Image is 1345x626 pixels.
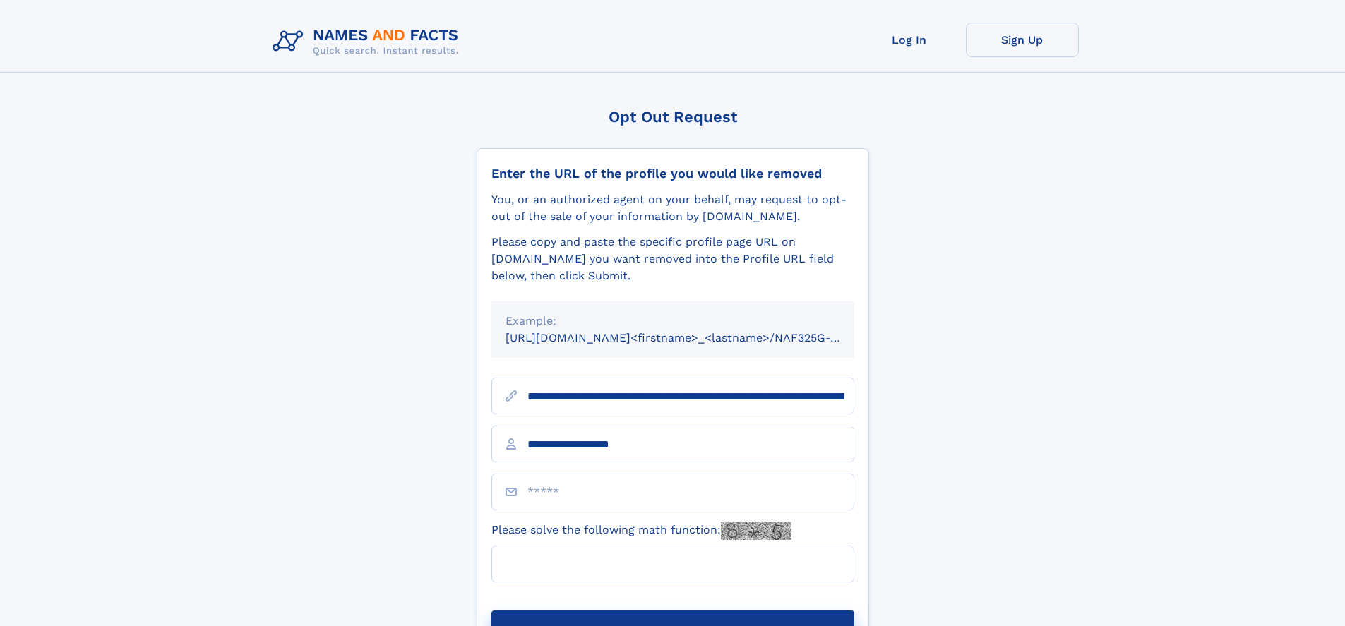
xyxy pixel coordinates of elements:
[491,166,854,181] div: Enter the URL of the profile you would like removed
[477,108,869,126] div: Opt Out Request
[506,331,881,344] small: [URL][DOMAIN_NAME]<firstname>_<lastname>/NAF325G-xxxxxxxx
[491,522,791,540] label: Please solve the following math function:
[966,23,1079,57] a: Sign Up
[491,234,854,284] div: Please copy and paste the specific profile page URL on [DOMAIN_NAME] you want removed into the Pr...
[267,23,470,61] img: Logo Names and Facts
[853,23,966,57] a: Log In
[506,313,840,330] div: Example:
[491,191,854,225] div: You, or an authorized agent on your behalf, may request to opt-out of the sale of your informatio...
